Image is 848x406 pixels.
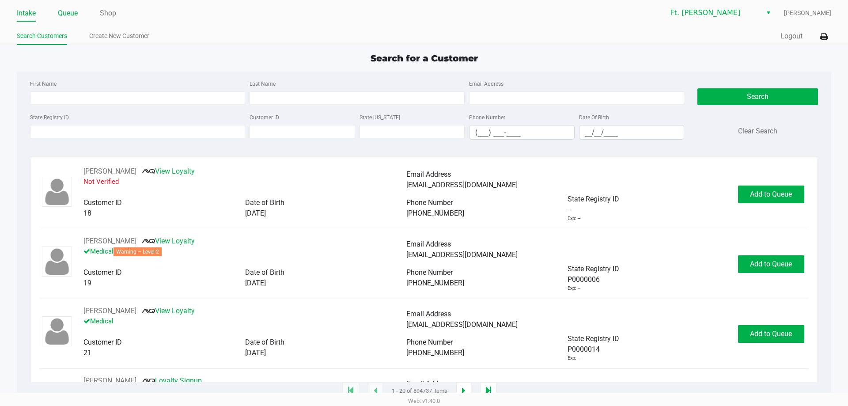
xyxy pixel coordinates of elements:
[750,330,792,338] span: Add to Queue
[738,255,804,273] button: Add to Queue
[142,237,195,245] a: View Loyalty
[83,279,91,287] span: 19
[83,306,136,316] button: See customer info
[83,349,91,357] span: 21
[250,114,279,121] label: Customer ID
[142,307,195,315] a: View Loyalty
[245,349,266,357] span: [DATE]
[83,177,406,187] p: Not Verified
[30,114,69,121] label: State Registry ID
[697,88,818,105] button: Search
[406,198,453,207] span: Phone Number
[83,247,406,257] p: Medical
[83,316,406,326] p: Medical
[750,190,792,198] span: Add to Queue
[89,30,149,42] a: Create New Customer
[58,7,78,19] a: Queue
[568,344,600,355] span: P0000014
[17,30,67,42] a: Search Customers
[406,240,451,248] span: Email Address
[406,268,453,277] span: Phone Number
[17,7,36,19] a: Intake
[456,382,471,400] app-submit-button: Next
[568,334,619,343] span: State Registry ID
[469,125,575,140] kendo-maskedtextbox: Format: (999) 999-9999
[406,338,453,346] span: Phone Number
[738,186,804,203] button: Add to Queue
[406,209,464,217] span: [PHONE_NUMBER]
[738,325,804,343] button: Add to Queue
[406,310,451,318] span: Email Address
[469,80,503,88] label: Email Address
[406,379,451,388] span: Email Address
[406,181,518,189] span: [EMAIL_ADDRESS][DOMAIN_NAME]
[579,114,609,121] label: Date Of Birth
[83,198,122,207] span: Customer ID
[784,8,831,18] span: [PERSON_NAME]
[670,8,757,18] span: Ft. [PERSON_NAME]
[371,53,478,64] span: Search for a Customer
[406,279,464,287] span: [PHONE_NUMBER]
[406,170,451,178] span: Email Address
[738,126,777,137] button: Clear Search
[780,31,803,42] button: Logout
[568,274,600,285] span: P0000006
[406,320,518,329] span: [EMAIL_ADDRESS][DOMAIN_NAME]
[568,285,580,292] div: Exp: --
[568,355,580,362] div: Exp: --
[568,205,571,215] span: --
[568,265,619,273] span: State Registry ID
[469,114,505,121] label: Phone Number
[579,125,684,139] input: Format: MM/DD/YYYY
[342,382,359,400] app-submit-button: Move to first page
[750,260,792,268] span: Add to Queue
[245,209,266,217] span: [DATE]
[142,167,195,175] a: View Loyalty
[406,250,518,259] span: [EMAIL_ADDRESS][DOMAIN_NAME]
[392,387,447,395] span: 1 - 20 of 894737 items
[368,382,383,400] app-submit-button: Previous
[83,236,136,247] button: See customer info
[469,125,574,139] input: Format: (999) 999-9999
[83,209,91,217] span: 18
[250,80,276,88] label: Last Name
[83,338,122,346] span: Customer ID
[406,349,464,357] span: [PHONE_NUMBER]
[480,382,497,400] app-submit-button: Move to last page
[83,376,136,386] button: See customer info
[245,198,284,207] span: Date of Birth
[245,268,284,277] span: Date of Birth
[579,125,685,140] kendo-maskedtextbox: Format: MM/DD/YYYY
[245,279,266,287] span: [DATE]
[762,5,775,21] button: Select
[360,114,400,121] label: State [US_STATE]
[30,80,57,88] label: First Name
[100,7,116,19] a: Shop
[568,195,619,203] span: State Registry ID
[408,398,440,404] span: Web: v1.40.0
[142,376,202,385] a: Loyalty Signup
[114,247,162,256] span: Warning – Level 2
[83,268,122,277] span: Customer ID
[245,338,284,346] span: Date of Birth
[568,215,580,223] div: Exp: --
[83,166,136,177] button: See customer info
